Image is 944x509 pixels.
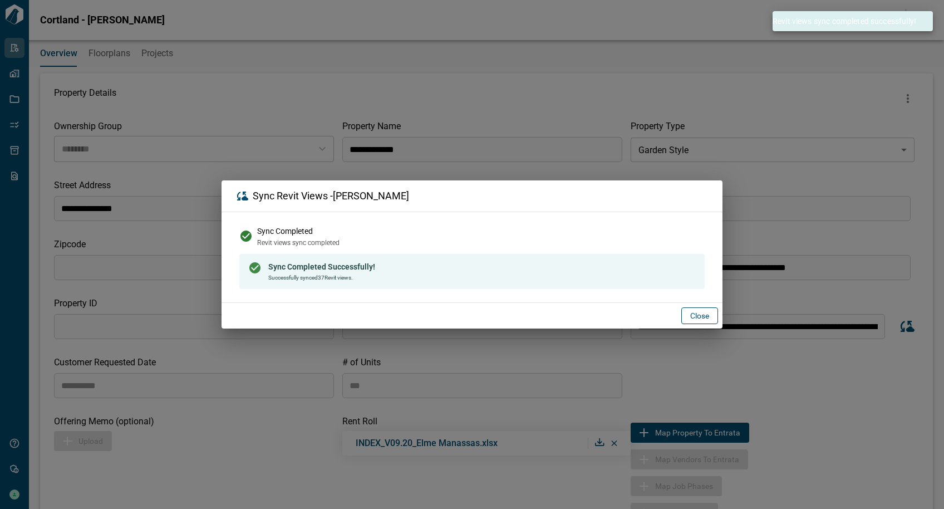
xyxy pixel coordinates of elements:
div: Revit views sync completed successfully! [773,11,916,31]
h6: Sync Completed Successfully! [268,262,375,272]
span: Sync Completed [257,227,313,236]
p: Successfully synced 37 Revit views. [268,274,375,281]
button: Close [681,307,718,324]
span: Sync Revit Views - [PERSON_NAME] [253,190,409,202]
span: Revit views sync completed [257,239,340,247]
